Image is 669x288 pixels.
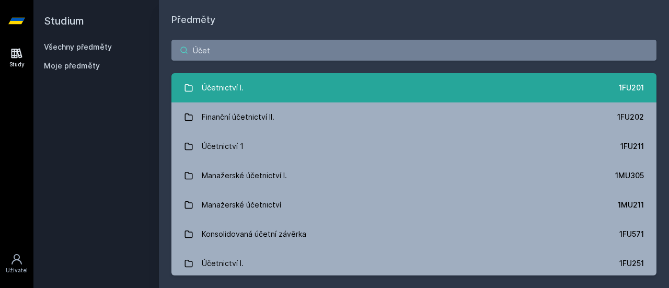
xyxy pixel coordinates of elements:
[171,73,656,102] a: Účetnictví I. 1FU201
[44,42,112,51] a: Všechny předměty
[171,190,656,220] a: Manažerské účetnictví 1MU211
[202,165,287,186] div: Manažerské účetnictví I.
[619,258,644,269] div: 1FU251
[619,229,644,239] div: 1FU571
[171,102,656,132] a: Finanční účetnictví II. 1FU202
[9,61,25,68] div: Study
[171,132,656,161] a: Účetnictví 1 1FU211
[6,267,28,274] div: Uživatel
[202,107,274,128] div: Finanční účetnictví II.
[2,42,31,74] a: Study
[617,112,644,122] div: 1FU202
[171,220,656,249] a: Konsolidovaná účetní závěrka 1FU571
[618,200,644,210] div: 1MU211
[202,224,306,245] div: Konsolidovaná účetní závěrka
[171,249,656,278] a: Účetnictví I. 1FU251
[171,13,656,27] h1: Předměty
[2,248,31,280] a: Uživatel
[171,40,656,61] input: Název nebo ident předmětu…
[619,83,644,93] div: 1FU201
[202,136,244,157] div: Účetnictví 1
[202,194,281,215] div: Manažerské účetnictví
[44,61,100,71] span: Moje předměty
[615,170,644,181] div: 1MU305
[620,141,644,152] div: 1FU211
[171,161,656,190] a: Manažerské účetnictví I. 1MU305
[202,253,244,274] div: Účetnictví I.
[202,77,244,98] div: Účetnictví I.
